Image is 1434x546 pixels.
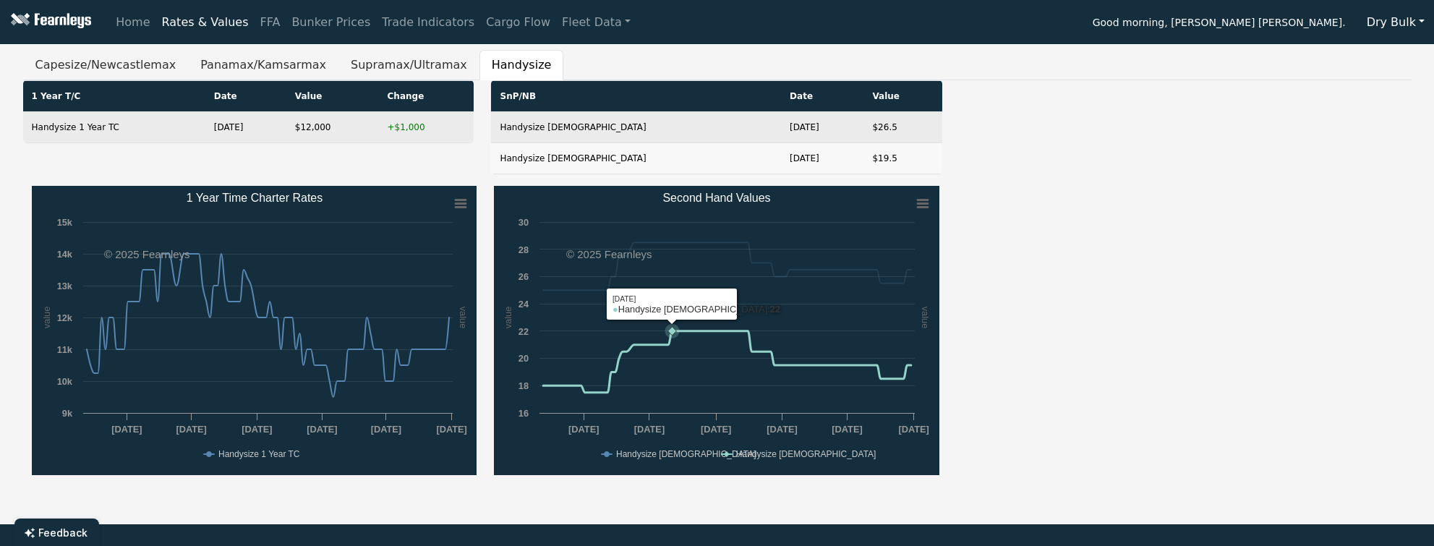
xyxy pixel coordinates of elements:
[205,112,286,143] td: [DATE]
[634,424,665,435] text: [DATE]
[218,449,300,459] text: Handysize 1 Year TC
[286,8,376,37] a: Bunker Prices
[56,249,72,260] text: 14k
[56,281,72,291] text: 13k
[61,408,72,419] text: 9k
[479,50,564,80] button: Handysize
[503,307,513,329] text: value
[781,81,863,112] th: Date
[23,81,205,112] th: 1 Year T/C
[436,424,466,435] text: [DATE]
[920,307,931,329] text: value
[379,81,474,112] th: Change
[491,81,781,112] th: SnP/NB
[518,353,529,364] text: 20
[176,424,206,435] text: [DATE]
[338,50,479,80] button: Supramax/Ultramax
[491,143,781,174] td: Handysize [DEMOGRAPHIC_DATA]
[110,8,155,37] a: Home
[781,143,863,174] td: [DATE]
[480,8,556,37] a: Cargo Flow
[566,248,652,260] text: © 2025 Fearnleys
[7,13,91,31] img: Fearnleys Logo
[518,326,529,337] text: 22
[23,112,205,143] td: Handysize 1 Year TC
[376,8,480,37] a: Trade Indicators
[663,192,771,204] text: Second Hand Values
[518,244,529,255] text: 28
[40,307,51,329] text: value
[518,271,529,282] text: 26
[736,449,876,459] text: Handysize [DEMOGRAPHIC_DATA]
[307,424,337,435] text: [DATE]
[255,8,286,37] a: FFA
[616,449,756,459] text: Handysize [DEMOGRAPHIC_DATA]
[242,424,272,435] text: [DATE]
[518,217,529,228] text: 30
[32,186,477,475] svg: 1 Year Time Charter Rates
[863,143,942,174] td: $19.5
[370,424,401,435] text: [DATE]
[156,8,255,37] a: Rates & Values
[863,112,942,143] td: $26.5
[1093,12,1346,36] span: Good morning, [PERSON_NAME] [PERSON_NAME].
[832,424,863,435] text: [DATE]
[863,81,942,112] th: Value
[569,424,599,435] text: [DATE]
[23,50,189,80] button: Capesize/Newcastlemax
[188,50,338,80] button: Panamax/Kamsarmax
[556,8,636,37] a: Fleet Data
[458,307,469,329] text: value
[518,380,529,391] text: 18
[767,424,798,435] text: [DATE]
[56,344,72,355] text: 11k
[518,408,529,419] text: 16
[491,112,781,143] td: Handysize [DEMOGRAPHIC_DATA]
[56,312,72,323] text: 12k
[205,81,286,112] th: Date
[56,376,72,387] text: 10k
[781,112,863,143] td: [DATE]
[518,299,529,310] text: 24
[286,112,379,143] td: $12,000
[701,424,731,435] text: [DATE]
[899,424,929,435] text: [DATE]
[186,192,323,204] text: 1 Year Time Charter Rates
[379,112,474,143] td: +$1,000
[286,81,379,112] th: Value
[494,186,939,475] svg: Second Hand Values
[104,248,190,260] text: © 2025 Fearnleys
[111,424,142,435] text: [DATE]
[56,217,72,228] text: 15k
[1357,9,1434,36] button: Dry Bulk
